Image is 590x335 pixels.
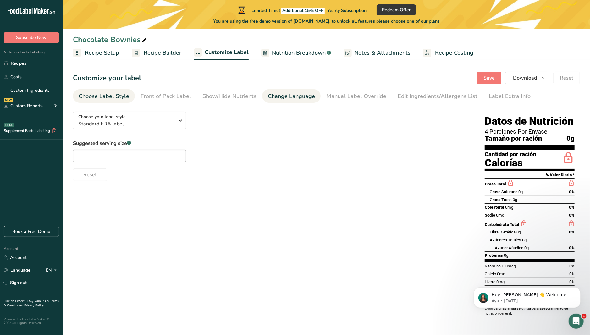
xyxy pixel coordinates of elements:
[78,113,126,120] span: Choose your label style
[485,157,536,169] div: Calorías
[505,205,513,210] span: 0mg
[73,34,148,45] div: Chocolate Bownies
[485,182,506,186] span: Grasa Total
[560,74,573,82] span: Reset
[569,189,575,194] span: 0%
[326,92,386,101] div: Manual Label Override
[261,46,331,60] a: Nutrition Breakdown
[485,272,496,276] span: Calcio
[477,72,501,84] button: Save
[485,205,504,210] span: Colesterol
[497,272,505,276] span: 0mg
[73,140,186,147] label: Suggested serving size
[272,49,326,57] span: Nutrition Breakdown
[377,4,416,15] button: Redeem Offer
[485,171,575,179] section: % Valor Diario *
[464,274,590,318] iframe: Intercom notifications message
[566,135,575,143] span: 0g
[83,171,97,178] span: Reset
[569,245,575,250] span: 0%
[24,303,44,308] a: Privacy Policy
[144,49,181,57] span: Recipe Builder
[490,238,521,242] span: Azúcares Totales
[4,226,59,237] a: Book a Free Demo
[4,299,59,308] a: Terms & Conditions .
[518,189,523,194] span: 0g
[213,18,440,25] span: You are using the free demo version of [DOMAIN_NAME], to unlock all features please choose one of...
[281,8,325,14] span: Additional 15% OFF
[73,73,141,83] h1: Customize your label
[4,32,59,43] button: Subscribe Now
[513,197,517,202] span: 0g
[79,92,129,101] div: Choose Label Style
[485,116,575,127] h1: Datos de Nutrición
[46,266,59,274] div: EN
[35,299,50,303] a: About Us .
[78,120,174,128] span: Standard FDA label
[513,74,537,82] span: Download
[4,317,59,325] div: Powered By FoodLabelMaker © 2025 All Rights Reserved
[141,92,191,101] div: Front of Pack Label
[423,46,473,60] a: Recipe Costing
[27,299,35,303] a: FAQ .
[569,264,575,268] span: 0%
[429,18,440,24] span: plans
[490,189,517,194] span: Grasa Saturada
[205,48,249,57] span: Customize Label
[504,253,508,258] span: 0g
[569,230,575,234] span: 0%
[237,6,367,14] div: Limited Time!
[490,197,512,202] span: Grasa Trans
[569,205,575,210] span: 0%
[569,213,575,217] span: 0%
[344,46,411,60] a: Notes & Attachments
[522,238,527,242] span: 0g
[505,72,549,84] button: Download
[4,98,13,102] div: NEW
[569,272,575,276] span: 0%
[483,74,495,82] span: Save
[73,168,107,181] button: Reset
[354,49,411,57] span: Notes & Attachments
[268,92,315,101] div: Change Language
[489,92,531,101] div: Label Extra Info
[569,314,584,329] iframe: Intercom live chat
[327,8,367,14] span: Yearly Subscription
[4,123,14,127] div: BETA
[132,46,181,60] a: Recipe Builder
[505,264,516,268] span: 0mcg
[382,7,411,13] span: Redeem Offer
[485,151,536,157] div: Cantidad por ración
[73,46,119,60] a: Recipe Setup
[435,49,473,57] span: Recipe Costing
[16,34,47,41] span: Subscribe Now
[485,222,519,227] span: Carbohidrato Total
[194,45,249,60] a: Customize Label
[485,213,495,217] span: Sodio
[495,245,523,250] span: Azúcar Añadida
[485,264,505,268] span: Vitamina D
[485,135,542,143] span: Tamaño por ración
[485,129,575,135] div: 4 Porciones Por Envase
[553,72,580,84] button: Reset
[202,92,256,101] div: Show/Hide Nutrients
[4,265,30,276] a: Language
[73,112,186,129] button: Choose your label style Standard FDA label
[4,299,26,303] a: Hire an Expert .
[85,49,119,57] span: Recipe Setup
[4,102,43,109] div: Custom Reports
[516,230,521,234] span: 0g
[524,245,529,250] span: 0g
[485,253,503,258] span: Proteínas
[490,230,516,234] span: Fibra Dietética
[496,213,504,217] span: 0mg
[398,92,477,101] div: Edit Ingredients/Allergens List
[582,314,587,319] span: 1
